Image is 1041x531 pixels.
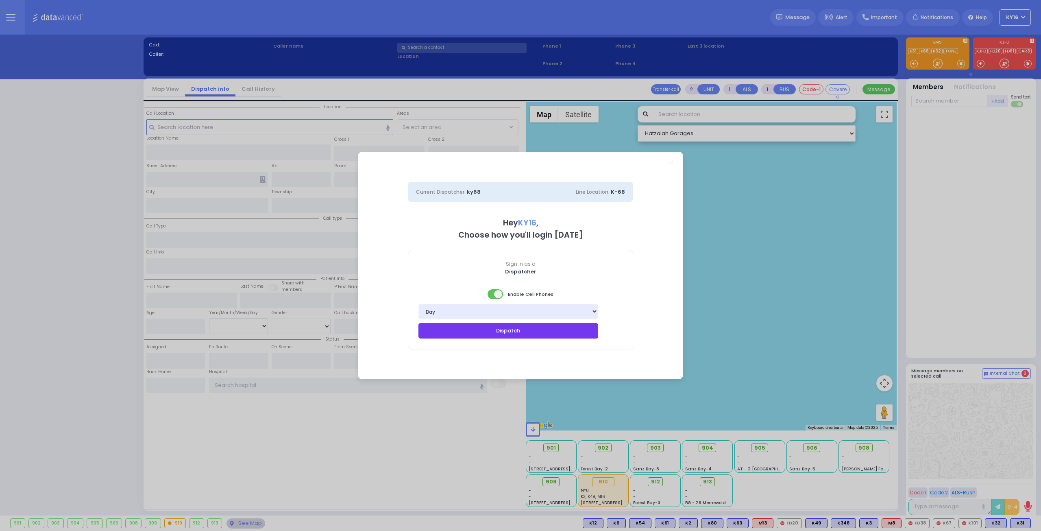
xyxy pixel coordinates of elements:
b: Dispatcher [505,268,536,275]
b: Choose how you'll login [DATE] [458,229,583,240]
a: Close [669,160,674,164]
span: Current Dispatcher: [416,188,466,195]
span: Line Location: [576,188,610,195]
span: ky68 [467,188,481,196]
b: Hey , [503,217,538,228]
span: Sign in as a [408,260,633,268]
span: K-68 [611,188,625,196]
span: Enable Cell Phones [488,288,553,300]
span: KY16 [518,217,536,228]
button: Dispatch [418,323,598,339]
